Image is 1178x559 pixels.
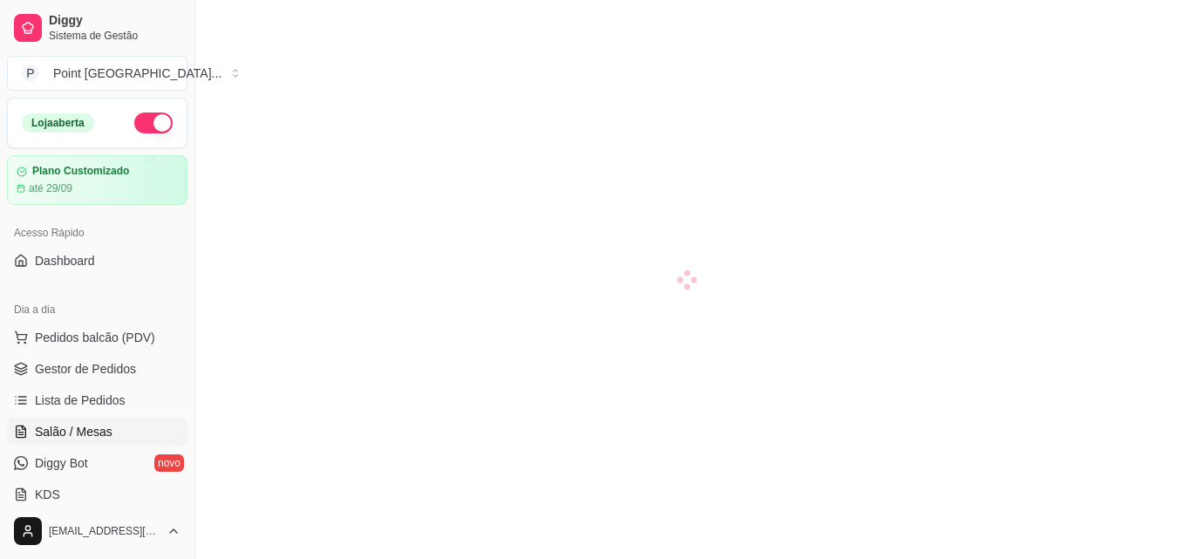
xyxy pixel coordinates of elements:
button: Select a team [7,56,187,91]
a: Lista de Pedidos [7,386,187,414]
a: Diggy Botnovo [7,449,187,477]
span: [EMAIL_ADDRESS][DOMAIN_NAME] [49,524,160,538]
span: Lista de Pedidos [35,392,126,409]
span: Gestor de Pedidos [35,360,136,378]
button: Alterar Status [134,112,173,133]
article: até 29/09 [29,181,72,195]
a: Salão / Mesas [7,418,187,446]
span: Sistema de Gestão [49,29,180,43]
span: Diggy Bot [35,454,88,472]
div: Point [GEOGRAPHIC_DATA] ... [53,65,221,82]
span: Pedidos balcão (PDV) [35,329,155,346]
span: Diggy [49,13,180,29]
article: Plano Customizado [32,165,129,178]
span: Dashboard [35,252,95,269]
div: Loja aberta [22,113,94,133]
a: Gestor de Pedidos [7,355,187,383]
span: Salão / Mesas [35,423,112,440]
div: Dia a dia [7,296,187,324]
a: DiggySistema de Gestão [7,7,187,49]
button: [EMAIL_ADDRESS][DOMAIN_NAME] [7,510,187,552]
span: KDS [35,486,60,503]
a: Dashboard [7,247,187,275]
a: Plano Customizadoaté 29/09 [7,155,187,205]
a: KDS [7,481,187,508]
span: P [22,65,39,82]
div: Acesso Rápido [7,219,187,247]
button: Pedidos balcão (PDV) [7,324,187,351]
